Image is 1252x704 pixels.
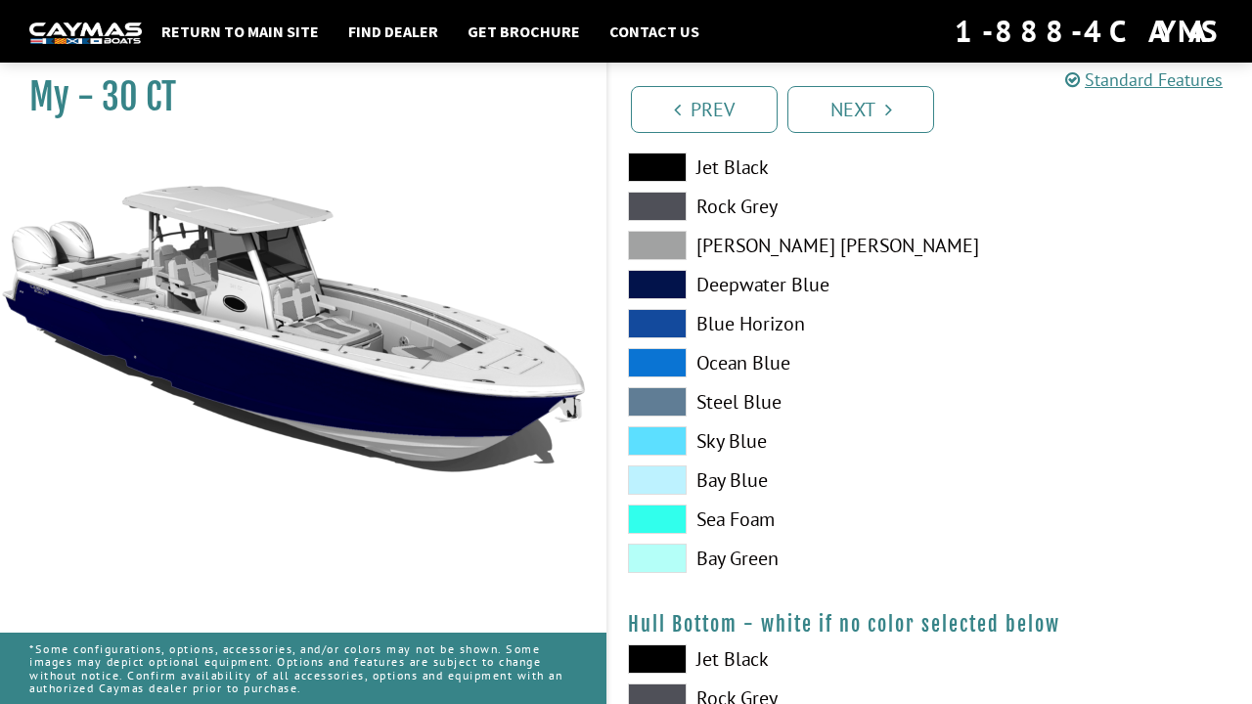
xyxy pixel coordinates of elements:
[458,19,590,44] a: Get Brochure
[628,231,911,260] label: [PERSON_NAME] [PERSON_NAME]
[628,348,911,377] label: Ocean Blue
[955,10,1223,53] div: 1-888-4CAYMAS
[628,465,911,495] label: Bay Blue
[628,505,911,534] label: Sea Foam
[29,75,558,119] h1: My - 30 CT
[628,153,911,182] label: Jet Black
[631,86,778,133] a: Prev
[29,22,142,43] img: white-logo-c9c8dbefe5ff5ceceb0f0178aa75bf4bb51f6bca0971e226c86eb53dfe498488.png
[628,192,911,221] label: Rock Grey
[628,544,911,573] label: Bay Green
[628,309,911,338] label: Blue Horizon
[152,19,329,44] a: Return to main site
[787,86,934,133] a: Next
[626,83,1252,133] ul: Pagination
[628,612,1232,637] h4: Hull Bottom - white if no color selected below
[1065,68,1223,91] a: Standard Features
[628,387,911,417] label: Steel Blue
[628,270,911,299] label: Deepwater Blue
[29,633,577,704] p: *Some configurations, options, accessories, and/or colors may not be shown. Some images may depic...
[628,426,911,456] label: Sky Blue
[600,19,709,44] a: Contact Us
[628,644,911,674] label: Jet Black
[338,19,448,44] a: Find Dealer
